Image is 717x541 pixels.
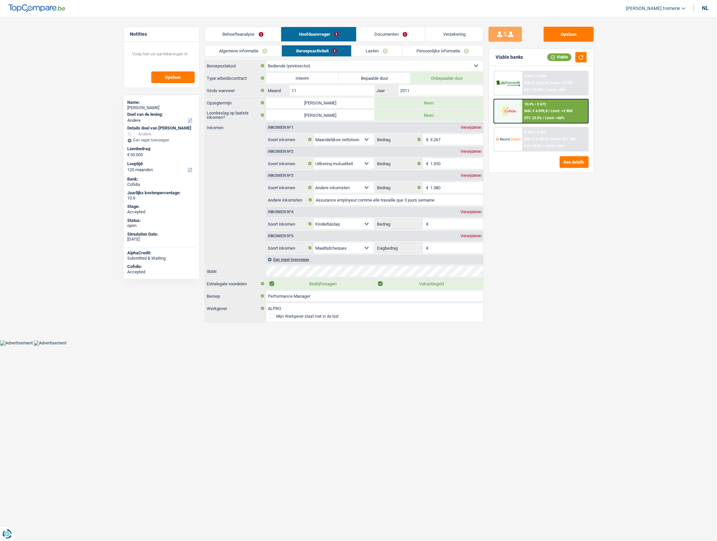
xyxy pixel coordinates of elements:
label: Bedrag [375,134,423,145]
div: 10.9 [128,196,195,201]
label: Sinds wanneer [205,85,266,96]
label: Neen [375,97,483,108]
label: Soort inkomen [266,219,314,229]
div: Verwijderen [459,125,483,129]
input: MM [290,85,374,96]
img: Advertisement [34,340,66,346]
label: Soort inkomen [266,182,314,193]
a: Algemene informatie [205,45,282,56]
h5: Notities [130,31,193,37]
div: Inkomen nº2 [266,150,295,154]
label: Dagbedrag [375,243,423,253]
div: Bank: [128,177,195,182]
div: Een regel toevoegen [266,255,483,264]
span: Limit: <60% [545,116,564,120]
span: NAI: € 4.599,4 [524,109,547,113]
label: Jaar [375,85,398,96]
div: Accepted [128,209,195,215]
label: Bedrag [375,219,423,229]
div: Status: [128,218,195,223]
img: TopCompare Logo [8,4,65,12]
div: open [128,223,195,228]
div: Accepted [128,269,195,275]
span: Limit: <65% [545,144,564,148]
label: Soort inkomen [266,158,314,169]
label: Loonbeslag op laatste inkomen? [205,110,266,120]
span: / [548,109,550,113]
span: € [423,243,430,253]
span: / [543,116,544,120]
a: Verzekering [425,27,483,41]
img: Alphacredit [496,79,521,87]
span: / [548,81,550,85]
div: Verwijderen [459,150,483,154]
span: Limit: >€ 750 [551,81,572,85]
div: Inkomen nº5 [266,234,295,238]
label: Beroep [205,291,266,301]
div: Inkomen nº1 [266,125,295,129]
label: Bepaalde duur [339,73,411,83]
span: / [543,144,544,148]
label: Leenbedrag: [128,146,194,152]
div: Name: [128,100,195,105]
div: Verwijderen [459,234,483,238]
label: Werkgever [205,303,266,314]
label: Interim [266,73,339,83]
a: Documenten [357,27,425,41]
img: Cofidis [496,105,521,117]
label: Bedrag [375,158,423,169]
button: Opslaan [151,71,195,83]
label: Bedrag [375,182,423,193]
a: [PERSON_NAME].tremerie [620,3,686,14]
span: DTI: 22.92% [524,88,544,92]
div: Details doel van [PERSON_NAME] [128,125,195,131]
span: NAI: € 4.622,4 [524,81,547,85]
span: Opslaan [165,75,181,79]
span: DTI: 23.3% [524,116,542,120]
input: JJJJ [398,85,483,96]
span: DTI: 20.8% [524,144,542,148]
label: [PERSON_NAME] [266,110,375,120]
label: Inkomen [205,122,266,130]
label: [PERSON_NAME] [266,97,375,108]
a: Hoofdaanvrager [281,27,356,41]
a: Beroepsactiviteit [282,45,351,56]
input: Gelieve te verduidelijken [314,195,483,205]
div: Cofidis: [128,264,195,269]
div: Submitted & Waiting [128,256,195,261]
label: IBAN [205,266,266,277]
span: [PERSON_NAME].tremerie [626,6,680,11]
label: Soort inkomen [266,134,314,145]
div: 9.99% | € 649 [524,74,546,78]
a: Lasten [352,45,402,56]
div: Simulation Date: [128,232,195,237]
label: Maand [266,85,290,96]
label: Neen [375,110,483,120]
a: Behoefteanalyse [205,27,281,41]
label: Bedrijfswagen [266,278,375,289]
span: / [545,88,546,92]
label: Doel van de lening: [128,112,194,117]
label: Opzegtermijn [205,97,266,108]
span: NAI: € 5.183,3 [524,137,547,141]
div: [DATE] [128,237,195,242]
label: Andere inkomsten [266,195,314,205]
div: 10.9% | € 672 [524,102,546,106]
label: Type arbeidscontract [205,73,266,83]
div: Stage: [128,204,195,209]
span: € [128,152,130,158]
label: Vakantiegeld [375,278,483,289]
div: Verwijderen [459,210,483,214]
span: € [423,158,430,169]
div: Inkomen nº4 [266,210,295,214]
div: Cofidis [128,182,195,187]
div: Verwijderen [459,174,483,178]
span: Limit: >€ 800 [551,109,572,113]
a: Persoonlijke informatie [402,45,483,56]
label: Looptijd: [128,161,194,167]
div: Jaarlijks kostenpercentage: [128,190,195,196]
span: € [423,182,430,193]
div: Viable [547,53,571,61]
div: Een regel toevoegen [128,138,195,143]
button: Opslaan [544,27,594,42]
